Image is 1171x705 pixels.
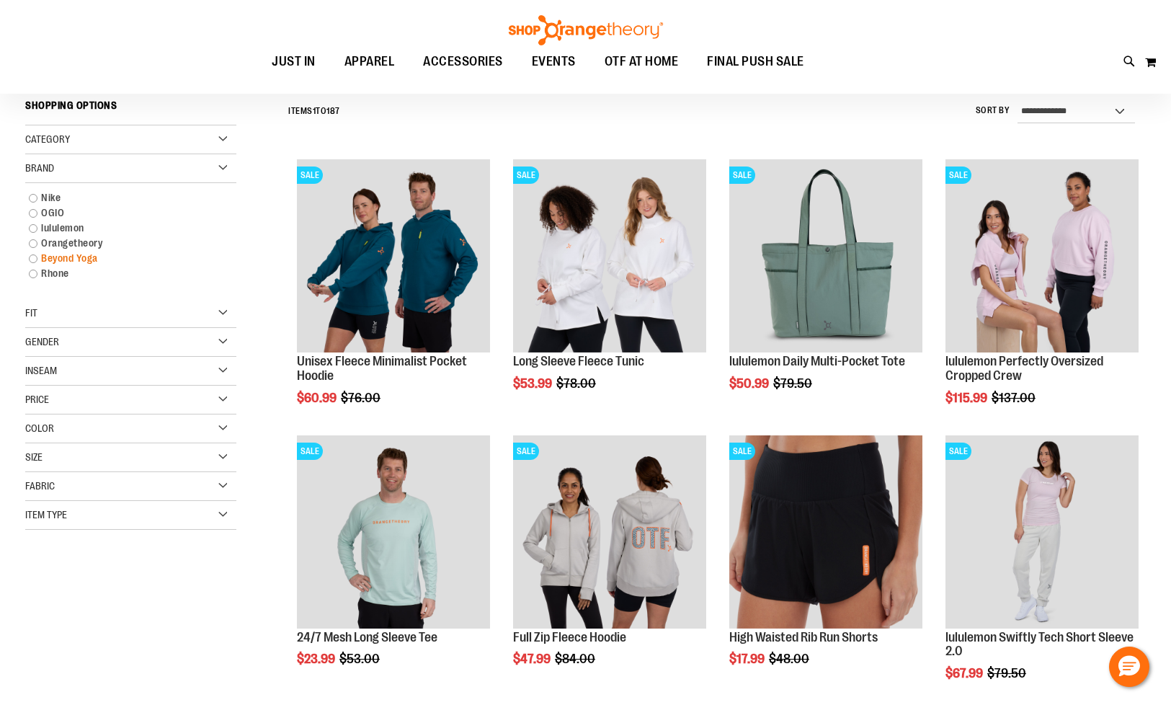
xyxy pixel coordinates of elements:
span: SALE [945,443,971,460]
span: $115.99 [945,391,989,405]
a: ACCESSORIES [409,45,517,79]
div: product [722,152,930,427]
span: $60.99 [297,391,339,405]
label: Sort By [976,105,1010,117]
a: lululemon Daily Multi-Pocket ToteSALE [729,159,922,355]
a: lululemon Perfectly Oversized Cropped CrewSALE [945,159,1139,355]
a: Long Sleeve Fleece Tunic [513,354,644,368]
a: Product image for Fleece Long SleeveSALE [513,159,706,355]
a: Orangetheory [22,236,224,251]
a: High Waisted Rib Run ShortsSALE [729,435,922,631]
img: Main Image of 1457091 [513,435,706,629]
span: Price [25,394,49,405]
img: Shop Orangetheory [507,15,665,45]
a: EVENTS [517,45,590,79]
a: OGIO [22,205,224,221]
div: product [722,428,930,704]
a: FINAL PUSH SALE [693,45,819,78]
span: SALE [297,443,323,460]
span: $17.99 [729,652,767,666]
span: $78.00 [556,376,598,391]
span: EVENTS [532,45,576,78]
a: lululemon Swiftly Tech Short Sleeve 2.0SALE [945,435,1139,631]
img: lululemon Perfectly Oversized Cropped Crew [945,159,1139,352]
span: SALE [729,443,755,460]
span: SALE [513,167,539,184]
span: $50.99 [729,376,771,391]
span: $23.99 [297,652,337,666]
a: Full Zip Fleece Hoodie [513,630,626,644]
div: product [290,428,497,704]
img: lululemon Swiftly Tech Short Sleeve 2.0 [945,435,1139,629]
a: Unisex Fleece Minimalist Pocket Hoodie [297,354,467,383]
span: $53.00 [339,652,382,666]
a: 24/7 Mesh Long Sleeve Tee [297,630,437,644]
span: Brand [25,162,54,174]
a: Main Image of 1457091SALE [513,435,706,631]
span: 1 [313,106,316,116]
a: Nike [22,190,224,205]
img: Product image for Fleece Long Sleeve [513,159,706,352]
span: $53.99 [513,376,554,391]
span: SALE [297,167,323,184]
span: $79.50 [987,666,1028,680]
span: FINAL PUSH SALE [707,45,804,78]
a: lululemon Swiftly Tech Short Sleeve 2.0 [945,630,1134,659]
a: APPAREL [330,45,409,79]
span: Item Type [25,509,67,520]
a: lululemon Perfectly Oversized Cropped Crew [945,354,1103,383]
a: lululemon [22,221,224,236]
span: Size [25,451,43,463]
span: ACCESSORIES [423,45,503,78]
span: $79.50 [773,376,814,391]
span: APPAREL [344,45,395,78]
span: Fabric [25,480,55,492]
span: SALE [513,443,539,460]
a: lululemon Daily Multi-Pocket Tote [729,354,905,368]
a: Rhone [22,266,224,281]
img: Main Image of 1457095 [297,435,490,629]
button: Hello, have a question? Let’s chat. [1109,647,1149,687]
span: SALE [945,167,971,184]
a: Main Image of 1457095SALE [297,435,490,631]
img: Unisex Fleece Minimalist Pocket Hoodie [297,159,490,352]
span: $67.99 [945,666,985,680]
span: Gender [25,336,59,347]
span: Fit [25,307,37,319]
span: $137.00 [992,391,1038,405]
span: Category [25,133,70,145]
span: $48.00 [769,652,811,666]
span: $47.99 [513,652,553,666]
span: $76.00 [341,391,383,405]
a: High Waisted Rib Run Shorts [729,630,878,644]
strong: Shopping Options [25,93,236,125]
a: Beyond Yoga [22,251,224,266]
img: lululemon Daily Multi-Pocket Tote [729,159,922,352]
span: OTF AT HOME [605,45,679,78]
div: product [506,152,713,427]
span: $84.00 [555,652,597,666]
div: product [290,152,497,442]
span: Color [25,422,54,434]
span: Inseam [25,365,57,376]
span: JUST IN [272,45,316,78]
a: OTF AT HOME [590,45,693,79]
span: 187 [326,106,340,116]
a: JUST IN [257,45,330,79]
h2: Items to [288,100,340,123]
img: High Waisted Rib Run Shorts [729,435,922,629]
span: SALE [729,167,755,184]
a: Unisex Fleece Minimalist Pocket HoodieSALE [297,159,490,355]
div: product [506,428,713,704]
div: product [938,152,1146,442]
